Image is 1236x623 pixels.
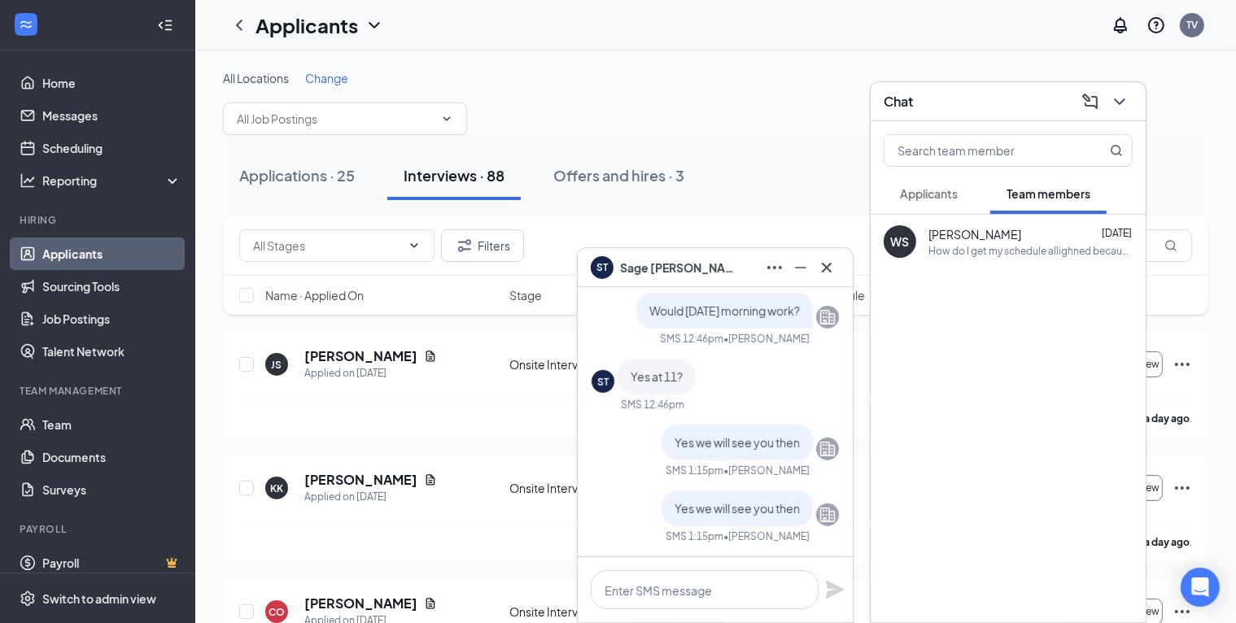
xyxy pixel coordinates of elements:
svg: ChevronDown [1110,92,1129,111]
a: Talent Network [42,335,181,368]
h5: [PERSON_NAME] [304,595,417,612]
div: How do I get my schedule allighned because I will be out of the state [DATE]-[DATE] [928,244,1133,258]
svg: ComposeMessage [1081,92,1100,111]
span: [PERSON_NAME] [928,226,1021,242]
svg: Ellipses [1173,355,1192,374]
svg: Document [424,597,437,610]
b: a day ago [1144,412,1190,425]
svg: Ellipses [1173,478,1192,498]
svg: Ellipses [765,258,784,277]
h5: [PERSON_NAME] [304,471,417,489]
div: SMS 1:15pm [666,464,723,477]
svg: ChevronDown [440,112,453,125]
h5: [PERSON_NAME] [304,347,417,365]
div: WS [891,233,910,250]
b: a day ago [1144,536,1190,548]
svg: MagnifyingGlass [1110,144,1123,157]
span: • [PERSON_NAME] [723,464,810,477]
button: Cross [814,255,840,281]
a: Team [42,408,181,441]
svg: Document [424,473,437,486]
div: KK [270,481,283,495]
svg: Minimize [791,258,810,277]
svg: Cross [817,258,836,277]
div: SMS 12:46pm [660,332,723,346]
div: Switch to admin view [42,590,156,607]
span: Team members [1007,186,1090,201]
svg: Company [818,439,837,459]
h3: Chat [884,93,913,111]
span: [DATE] [1102,227,1132,239]
svg: QuestionInfo [1146,15,1166,35]
svg: ChevronDown [408,239,421,252]
button: ChevronDown [1107,89,1133,115]
div: ST [597,375,609,389]
div: Payroll [20,522,178,536]
div: Hiring [20,213,178,227]
input: All Stages [253,237,401,255]
button: ComposeMessage [1077,89,1103,115]
div: Applied on [DATE] [304,489,437,505]
div: Team Management [20,384,178,398]
div: Applied on [DATE] [304,365,437,381]
div: Open Intercom Messenger [1181,568,1220,607]
svg: Filter [455,236,474,255]
span: Yes at 11? [631,369,683,384]
div: Reporting [42,172,182,189]
span: All Locations [223,71,289,85]
svg: WorkstreamLogo [18,16,34,33]
svg: Company [818,307,837,327]
input: Search team member [884,135,1077,166]
svg: Plane [825,580,845,599]
svg: ChevronLeft [229,15,249,35]
div: SMS 1:15pm [666,529,723,543]
a: Documents [42,441,181,473]
span: Stage [509,287,542,303]
svg: ChevronDown [365,15,384,35]
div: SMS 12:46pm [621,398,684,412]
div: Onsite Interview [509,603,627,620]
a: Job Postings [42,303,181,335]
span: Yes we will see you then [675,501,800,516]
div: Onsite Interview [509,480,627,496]
svg: Company [818,505,837,525]
button: Minimize [788,255,814,281]
a: Home [42,67,181,99]
div: JS [272,358,282,372]
div: TV [1186,18,1198,32]
svg: Settings [20,590,36,607]
div: CO [269,605,285,619]
span: Would [DATE] morning work? [649,303,800,318]
span: • [PERSON_NAME] [723,332,810,346]
svg: Analysis [20,172,36,189]
span: Yes we will see you then [675,435,800,450]
a: Scheduling [42,132,181,164]
div: Offers and hires · 3 [553,165,684,185]
svg: Notifications [1111,15,1130,35]
span: Name · Applied On [265,287,364,303]
svg: MagnifyingGlass [1164,239,1177,252]
a: Sourcing Tools [42,270,181,303]
svg: Document [424,350,437,363]
h1: Applicants [255,11,358,39]
input: All Job Postings [237,110,434,128]
span: • [PERSON_NAME] [723,529,810,543]
span: Applicants [900,186,958,201]
button: Filter Filters [441,229,524,262]
div: Applications · 25 [239,165,355,185]
span: Change [305,71,348,85]
div: Onsite Interview [509,356,627,372]
span: Sage [PERSON_NAME] [620,259,734,277]
svg: Collapse [157,17,173,33]
a: Surveys [42,473,181,506]
svg: Ellipses [1173,602,1192,621]
a: PayrollCrown [42,547,181,579]
a: Messages [42,99,181,132]
a: Applicants [42,237,181,270]
div: Interviews · 88 [404,165,504,185]
button: Ellipses [762,255,788,281]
